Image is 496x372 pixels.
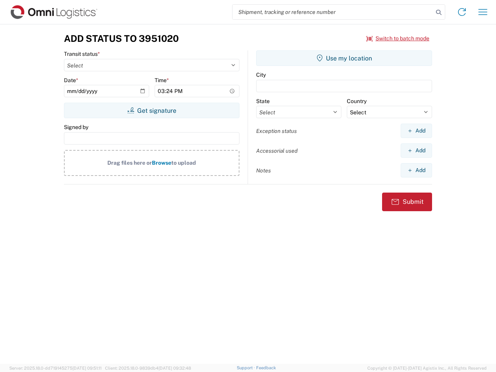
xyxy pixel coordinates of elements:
[347,98,367,105] label: Country
[256,50,432,66] button: Use my location
[171,160,196,166] span: to upload
[401,143,432,158] button: Add
[256,365,276,370] a: Feedback
[382,193,432,211] button: Submit
[256,98,270,105] label: State
[256,167,271,174] label: Notes
[232,5,433,19] input: Shipment, tracking or reference number
[256,71,266,78] label: City
[152,160,171,166] span: Browse
[9,366,102,370] span: Server: 2025.18.0-dd719145275
[155,77,169,84] label: Time
[367,365,487,372] span: Copyright © [DATE]-[DATE] Agistix Inc., All Rights Reserved
[401,163,432,177] button: Add
[64,50,100,57] label: Transit status
[158,366,191,370] span: [DATE] 09:32:48
[64,33,179,44] h3: Add Status to 3951020
[237,365,256,370] a: Support
[105,366,191,370] span: Client: 2025.18.0-9839db4
[366,32,429,45] button: Switch to batch mode
[72,366,102,370] span: [DATE] 09:51:11
[64,124,88,131] label: Signed by
[256,127,297,134] label: Exception status
[256,147,298,154] label: Accessorial used
[107,160,152,166] span: Drag files here or
[401,124,432,138] button: Add
[64,103,239,118] button: Get signature
[64,77,78,84] label: Date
